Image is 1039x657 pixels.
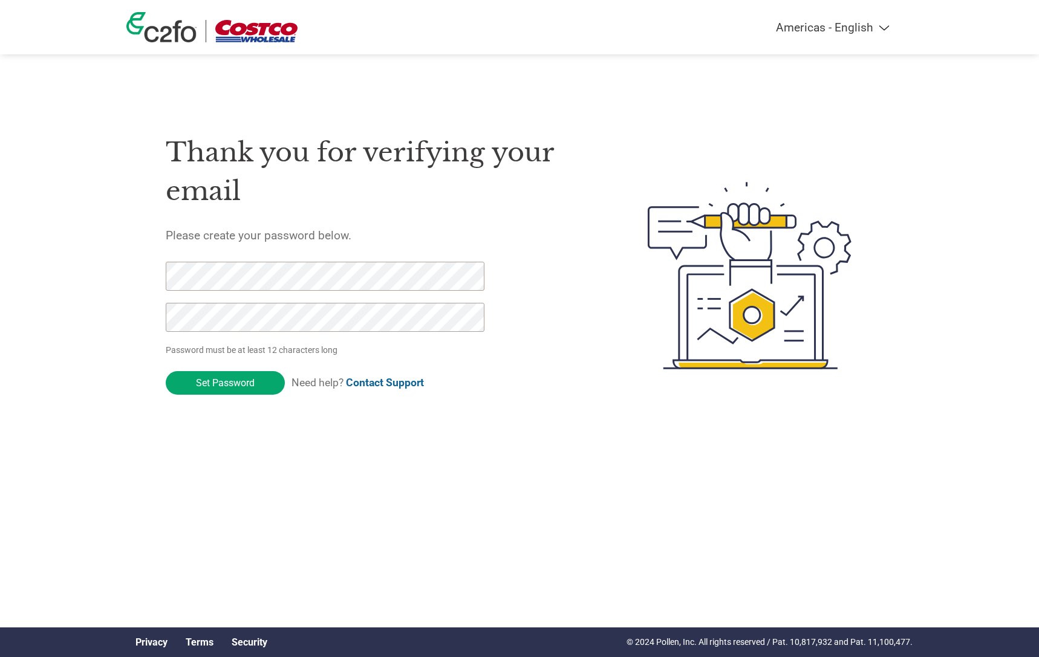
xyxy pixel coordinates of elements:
img: create-password [626,115,874,436]
img: Costco [215,20,298,42]
span: Need help? [292,377,424,389]
p: Password must be at least 12 characters long [166,344,489,357]
a: Terms [186,636,213,648]
h5: Please create your password below. [166,228,590,242]
p: © 2024 Pollen, Inc. All rights reserved / Pat. 10,817,932 and Pat. 11,100,477. [627,636,913,649]
a: Security [232,636,267,648]
a: Privacy [135,636,168,648]
input: Set Password [166,371,285,395]
img: c2fo logo [126,12,197,42]
a: Contact Support [346,377,424,389]
h1: Thank you for verifying your email [166,133,590,211]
